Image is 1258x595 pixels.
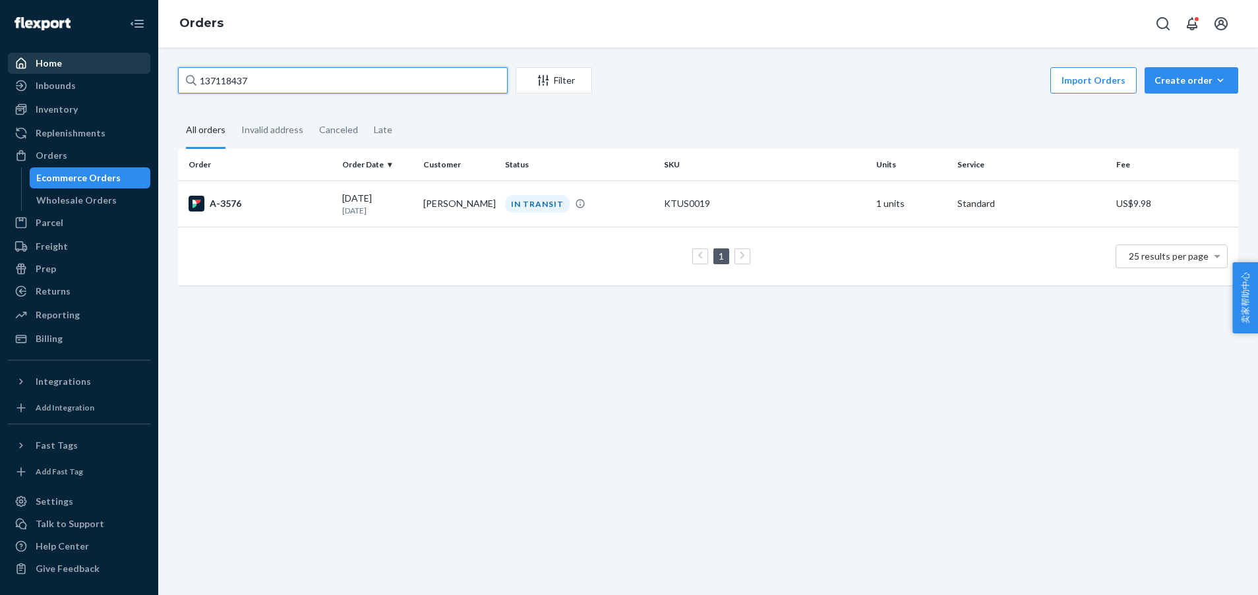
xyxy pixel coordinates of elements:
[1111,149,1238,181] th: Fee
[500,149,659,181] th: Status
[1179,11,1205,37] button: Open notifications
[169,5,234,43] ol: breadcrumbs
[1050,67,1137,94] button: Import Orders
[36,375,91,388] div: Integrations
[36,262,56,275] div: Prep
[319,113,358,147] div: Canceled
[8,236,150,257] a: Freight
[36,402,94,413] div: Add Integration
[8,328,150,349] a: Billing
[952,149,1111,181] th: Service
[8,491,150,512] a: Settings
[36,495,73,508] div: Settings
[189,196,332,212] div: A-3576
[505,195,570,213] div: IN TRANSIT
[374,113,392,147] div: Late
[342,205,413,216] p: [DATE]
[178,149,337,181] th: Order
[36,149,67,162] div: Orders
[1111,181,1238,227] td: US$9.98
[8,513,150,534] a: Talk to Support
[664,197,866,210] div: KTUS0019
[8,371,150,392] button: Integrations
[8,99,150,120] a: Inventory
[15,17,71,30] img: Flexport logo
[957,197,1106,210] p: Standard
[8,536,150,557] a: Help Center
[36,439,78,452] div: Fast Tags
[186,113,225,149] div: All orders
[8,558,150,579] button: Give Feedback
[716,250,727,262] a: Page 1 is your current page
[8,75,150,96] a: Inbounds
[178,67,508,94] input: Search orders
[8,304,150,326] a: Reporting
[8,123,150,144] a: Replenishments
[342,192,413,216] div: [DATE]
[36,466,83,477] div: Add Fast Tag
[36,79,76,92] div: Inbounds
[8,435,150,456] button: Fast Tags
[1145,67,1238,94] button: Create order
[30,190,151,211] a: Wholesale Orders
[8,53,150,74] a: Home
[36,285,71,298] div: Returns
[124,11,150,37] button: Close Navigation
[179,16,224,30] a: Orders
[36,103,78,116] div: Inventory
[418,181,499,227] td: [PERSON_NAME]
[36,562,100,575] div: Give Feedback
[1129,250,1209,262] span: 25 results per page
[36,517,104,530] div: Talk to Support
[423,159,494,170] div: Customer
[36,216,63,229] div: Parcel
[8,212,150,233] a: Parcel
[36,540,89,553] div: Help Center
[8,145,150,166] a: Orders
[36,194,117,207] div: Wholesale Orders
[36,171,121,184] div: Ecommerce Orders
[516,74,591,87] div: Filter
[36,332,63,345] div: Billing
[1150,11,1176,37] button: Open Search Box
[8,397,150,418] a: Add Integration
[871,149,952,181] th: Units
[30,167,151,188] a: Ecommerce Orders
[8,258,150,279] a: Prep
[241,113,303,147] div: Invalid address
[1154,74,1228,87] div: Create order
[8,461,150,482] a: Add Fast Tag
[659,149,871,181] th: SKU
[516,67,592,94] button: Filter
[1208,11,1234,37] button: Open account menu
[36,57,62,70] div: Home
[36,308,80,322] div: Reporting
[871,181,952,227] td: 1 units
[8,281,150,302] a: Returns
[337,149,418,181] th: Order Date
[1232,262,1258,333] button: 卖家帮助中心
[36,240,68,253] div: Freight
[36,127,105,140] div: Replenishments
